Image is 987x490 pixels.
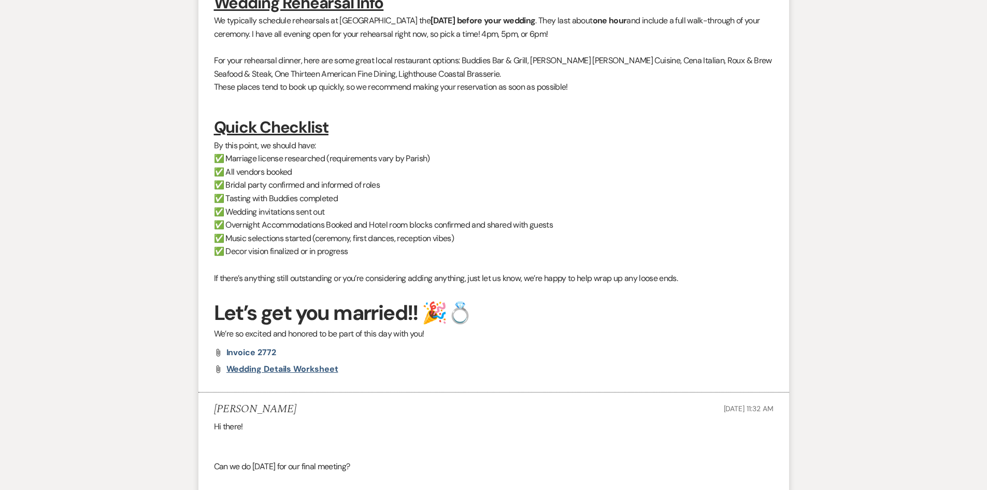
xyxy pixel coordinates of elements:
strong: [DATE] before your wedding [431,15,535,26]
span: wedding details worksheet [226,363,338,374]
p: ✅ All vendors booked [214,165,774,179]
a: wedding details worksheet [226,365,338,373]
p: ✅ Music selections started (ceremony, first dances, reception vibes) [214,232,774,245]
p: ✅ Bridal party confirmed and informed of roles [214,178,774,192]
p: We’re so excited and honored to be part of this day with you! [214,327,774,341]
span: [DATE] 11:32 AM [724,404,774,413]
span: invoice 2772 [226,347,276,358]
p: ✅ Marriage license researched (requirements vary by Parish) [214,152,774,165]
strong: one hour [593,15,627,26]
p: ✅ Wedding invitations sent out [214,205,774,219]
p: For your rehearsal dinner, here are some great local restaurant options: Buddies Bar & Grill, [PE... [214,54,774,80]
a: invoice 2772 [226,348,276,357]
p: By this point, we should have: [214,139,774,152]
u: Quick Checklist [214,117,328,138]
h5: [PERSON_NAME] [214,403,296,416]
p: We typically schedule rehearsals at [GEOGRAPHIC_DATA] the . They last about and include a full wa... [214,14,774,40]
p: ✅ Tasting with Buddies completed [214,192,774,205]
p: ✅ Decor vision finalized or in progress [214,245,774,258]
p: These places tend to book up quickly, so we recommend making your reservation as soon as possible! [214,80,774,94]
p: ✅ Overnight Accommodations Booked and Hotel room blocks confirmed and shared with guests [214,218,774,232]
strong: Let’s get you married!! 🎉💍 [214,299,472,326]
p: If there’s anything still outstanding or you’re considering adding anything, just let us know, we... [214,272,774,285]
